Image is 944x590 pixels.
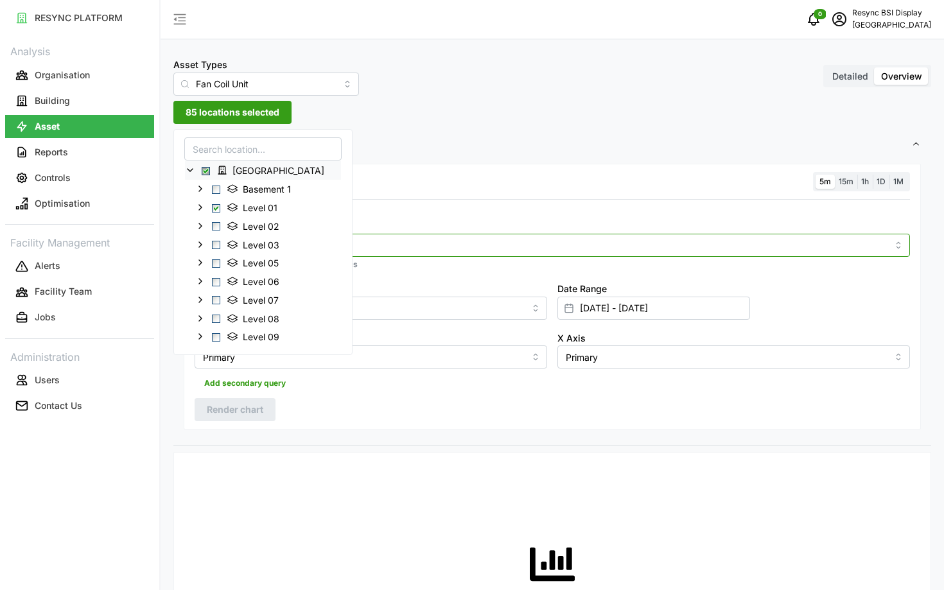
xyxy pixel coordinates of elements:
span: 0 [818,10,822,19]
a: Users [5,367,154,393]
button: Optimisation [5,192,154,215]
button: Organisation [5,64,154,87]
input: Select metric [217,238,887,252]
input: Select chart type [195,297,547,320]
button: Controls [5,166,154,189]
button: Building [5,89,154,112]
p: Facility Management [5,232,154,251]
span: Level 08 [243,312,279,325]
p: Organisation [35,69,90,82]
button: Settings [173,129,931,161]
a: Facility Team [5,279,154,305]
label: Date Range [557,282,607,296]
p: Users [35,374,60,386]
span: Select Level 02 [212,222,220,230]
span: Level 08 [222,310,288,325]
input: Select date range [557,297,750,320]
p: Building [35,94,70,107]
span: 1M [893,177,904,186]
button: Users [5,369,154,392]
span: 15m [839,177,853,186]
a: Optimisation [5,191,154,216]
input: Select X axis [557,345,910,369]
span: Level 01 [243,202,277,214]
span: Overview [881,71,922,82]
span: Level 03 [243,238,279,251]
button: RESYNC PLATFORM [5,6,154,30]
div: Settings [173,161,931,446]
span: National Hospital Surabaya [212,162,333,178]
button: Render chart [195,398,275,421]
label: X Axis [557,331,586,345]
span: Level 07 [222,292,288,308]
button: Reports [5,141,154,164]
button: Alerts [5,255,154,278]
p: [GEOGRAPHIC_DATA] [852,19,931,31]
span: Level 02 [222,218,288,234]
span: Level 02 [243,220,279,233]
span: Level 06 [243,275,279,288]
p: Optimisation [35,197,90,210]
span: Level 05 [243,257,279,270]
p: Administration [5,347,154,365]
span: 5m [819,177,831,186]
a: Building [5,88,154,114]
span: Add secondary query [204,374,286,392]
button: Facility Team [5,281,154,304]
span: 1h [861,177,869,186]
span: Select Level 01 [212,204,220,212]
p: Resync BSI Display [852,7,931,19]
button: Contact Us [5,394,154,417]
p: Alerts [35,259,60,272]
p: Jobs [35,311,56,324]
a: Organisation [5,62,154,88]
span: Detailed [832,71,868,82]
span: [GEOGRAPHIC_DATA] [232,164,324,177]
span: Level 09 [222,329,288,344]
a: Jobs [5,305,154,331]
p: Asset [35,120,60,133]
span: Level 07 [243,294,279,307]
button: 85 locations selected [173,101,292,124]
span: Select Level 03 [212,241,220,249]
label: Asset Types [173,58,227,72]
a: Asset [5,114,154,139]
span: Select National Hospital Surabaya [202,167,210,175]
button: Jobs [5,306,154,329]
span: Select Level 07 [212,296,220,304]
button: Add secondary query [195,374,295,393]
a: Reports [5,139,154,165]
a: Controls [5,165,154,191]
p: Analysis [5,41,154,60]
span: Level 09 [243,331,279,343]
p: RESYNC PLATFORM [35,12,123,24]
span: Level 01 [222,200,286,215]
input: Search location... [184,137,342,161]
span: Basement 1 [222,181,300,196]
span: Select Level 08 [212,315,220,323]
span: Select Basement 1 [212,186,220,194]
span: Level 06 [222,273,288,289]
a: Alerts [5,254,154,279]
p: Facility Team [35,285,92,298]
p: Contact Us [35,399,82,412]
a: Contact Us [5,393,154,419]
span: Level 03 [222,236,288,252]
span: Level 05 [222,255,288,270]
span: Basement 1 [243,183,291,196]
p: Reports [35,146,68,159]
input: Select Y axis [195,345,547,369]
span: Select Level 06 [212,277,220,286]
a: RESYNC PLATFORM [5,5,154,31]
button: notifications [801,6,826,32]
span: Select Level 05 [212,259,220,268]
button: Asset [5,115,154,138]
span: 85 locations selected [186,101,279,123]
p: Controls [35,171,71,184]
span: Settings [184,129,911,161]
span: 1D [877,177,886,186]
p: *You can only select a maximum of 5 metrics [195,259,910,270]
span: Select Level 09 [212,333,220,342]
span: Render chart [207,399,263,421]
div: 85 locations selected [173,129,353,355]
